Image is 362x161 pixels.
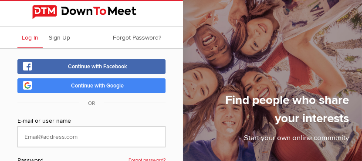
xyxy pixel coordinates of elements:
a: Sign Up [44,27,74,48]
a: Forgot Password? [108,27,166,48]
span: Forgot Password? [113,34,161,41]
a: Log In [17,27,43,48]
span: Continue with Google [71,82,124,89]
span: Log In [22,34,38,41]
div: E-mail or user name [17,116,166,126]
span: Sign Up [49,34,70,41]
p: Start your own online community [200,133,349,148]
a: Continue with Facebook [17,59,166,74]
img: DownToMeet [32,5,151,19]
span: Continue with Facebook [68,63,127,70]
a: Continue with Google [17,78,166,93]
input: Email@address.com [17,126,166,147]
span: OR [79,100,104,107]
h1: Find people who share your interests [200,91,349,133]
